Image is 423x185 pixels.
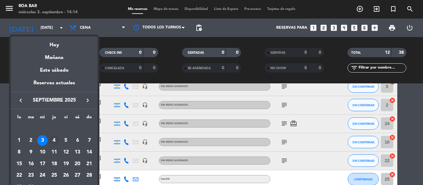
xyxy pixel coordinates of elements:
[48,135,60,147] td: 4 de septiembre de 2025
[14,135,24,146] div: 1
[11,49,98,62] div: Mañana
[37,135,48,146] div: 3
[11,62,98,79] div: Este sábado
[14,159,24,169] div: 15
[84,170,94,181] div: 28
[26,96,82,104] span: septiembre 2025
[37,170,48,182] td: 24 de septiembre de 2025
[14,147,24,158] div: 8
[13,114,25,123] th: lunes
[48,170,60,182] td: 25 de septiembre de 2025
[37,158,48,170] td: 17 de septiembre de 2025
[13,135,25,147] td: 1 de septiembre de 2025
[11,79,98,92] div: Reservas actuales
[25,135,37,147] td: 2 de septiembre de 2025
[25,170,37,182] td: 23 de septiembre de 2025
[84,97,91,104] i: keyboard_arrow_right
[48,158,60,170] td: 18 de septiembre de 2025
[83,170,95,182] td: 28 de septiembre de 2025
[61,135,71,146] div: 5
[37,147,48,158] div: 10
[11,36,98,49] div: Hoy
[72,170,84,182] td: 27 de septiembre de 2025
[26,135,36,146] div: 2
[49,147,59,158] div: 11
[84,147,94,158] div: 14
[72,135,83,146] div: 6
[25,158,37,170] td: 16 de septiembre de 2025
[14,170,24,181] div: 22
[60,146,72,158] td: 12 de septiembre de 2025
[83,114,95,123] th: domingo
[13,158,25,170] td: 15 de septiembre de 2025
[60,170,72,182] td: 26 de septiembre de 2025
[72,146,84,158] td: 13 de septiembre de 2025
[13,123,95,135] td: SEP.
[15,96,26,104] button: keyboard_arrow_left
[72,114,84,123] th: sábado
[83,158,95,170] td: 21 de septiembre de 2025
[25,114,37,123] th: martes
[60,158,72,170] td: 19 de septiembre de 2025
[82,96,93,104] button: keyboard_arrow_right
[72,147,83,158] div: 13
[25,146,37,158] td: 9 de septiembre de 2025
[13,170,25,182] td: 22 de septiembre de 2025
[49,135,59,146] div: 4
[37,135,48,147] td: 3 de septiembre de 2025
[49,159,59,169] div: 18
[84,135,94,146] div: 7
[37,170,48,181] div: 24
[60,114,72,123] th: viernes
[37,159,48,169] div: 17
[48,146,60,158] td: 11 de septiembre de 2025
[37,114,48,123] th: miércoles
[72,170,83,181] div: 27
[72,158,84,170] td: 20 de septiembre de 2025
[83,146,95,158] td: 14 de septiembre de 2025
[72,135,84,147] td: 6 de septiembre de 2025
[37,146,48,158] td: 10 de septiembre de 2025
[48,114,60,123] th: jueves
[72,159,83,169] div: 20
[84,159,94,169] div: 21
[26,147,36,158] div: 9
[61,159,71,169] div: 19
[61,170,71,181] div: 26
[49,170,59,181] div: 25
[26,170,36,181] div: 23
[17,97,24,104] i: keyboard_arrow_left
[60,135,72,147] td: 5 de septiembre de 2025
[13,146,25,158] td: 8 de septiembre de 2025
[83,135,95,147] td: 7 de septiembre de 2025
[26,159,36,169] div: 16
[61,147,71,158] div: 12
